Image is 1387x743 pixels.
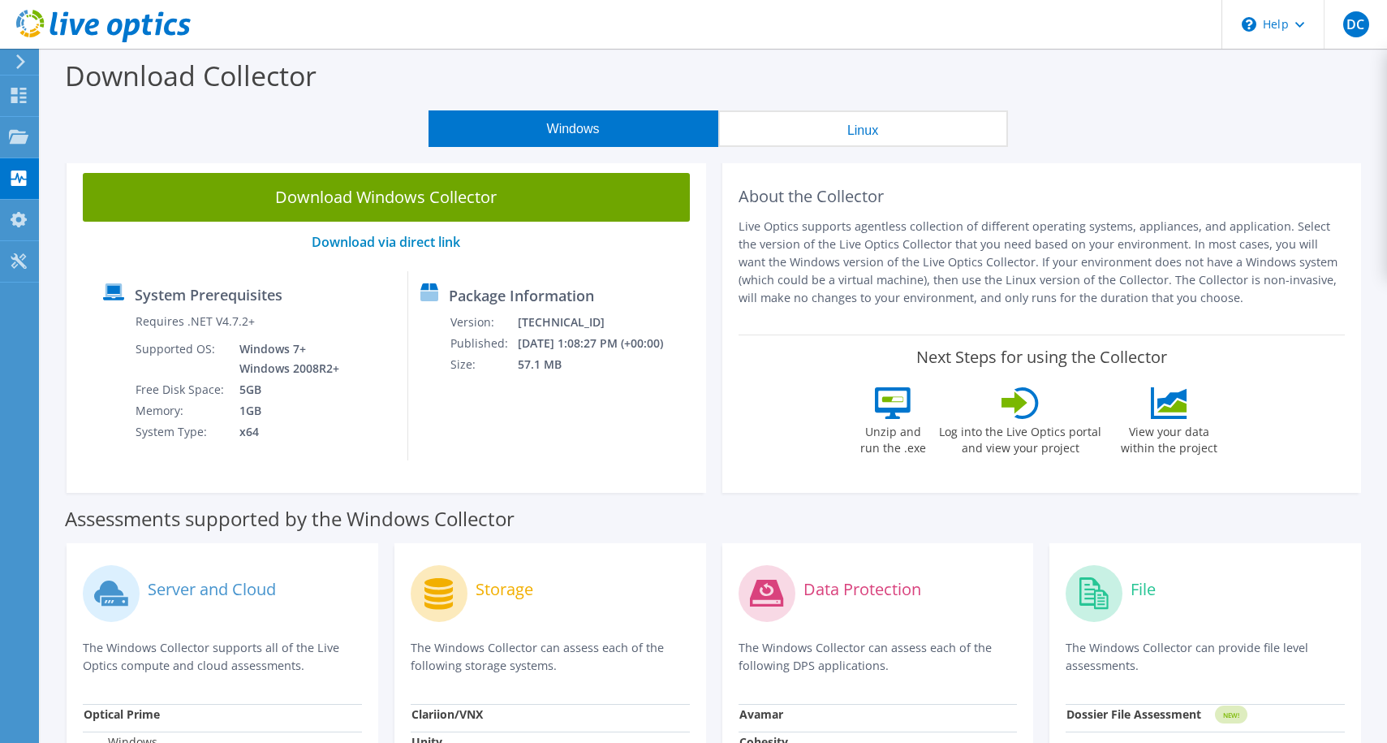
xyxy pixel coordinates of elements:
a: Download Windows Collector [83,173,690,222]
span: DC [1343,11,1369,37]
tspan: NEW! [1223,711,1239,719]
td: Supported OS: [135,339,227,379]
td: 5GB [227,379,342,400]
label: Storage [476,581,533,598]
svg: \n [1242,17,1256,32]
p: The Windows Collector can assess each of the following storage systems. [411,639,690,675]
label: Unzip and run the .exe [855,419,930,456]
a: Download via direct link [312,233,460,251]
strong: Clariion/VNX [411,706,483,722]
td: [DATE] 1:08:27 PM (+00:00) [517,333,685,354]
label: Next Steps for using the Collector [916,348,1167,367]
strong: Dossier File Assessment [1066,706,1201,722]
td: Free Disk Space: [135,379,227,400]
label: Requires .NET V4.7.2+ [136,313,255,330]
label: Package Information [449,287,594,304]
label: File [1131,581,1156,598]
td: Version: [450,312,517,333]
label: Assessments supported by the Windows Collector [65,511,515,527]
p: The Windows Collector supports all of the Live Optics compute and cloud assessments. [83,639,362,675]
label: Download Collector [65,57,317,94]
td: x64 [227,421,342,443]
label: View your data within the project [1110,419,1227,456]
td: Windows 7+ Windows 2008R2+ [227,339,342,379]
label: System Prerequisites [135,287,282,303]
td: Size: [450,354,517,375]
td: [TECHNICAL_ID] [517,312,685,333]
p: Live Optics supports agentless collection of different operating systems, appliances, and applica... [739,218,1346,307]
td: System Type: [135,421,227,443]
p: The Windows Collector can assess each of the following DPS applications. [739,639,1018,675]
td: 57.1 MB [517,354,685,375]
td: 1GB [227,400,342,421]
td: Memory: [135,400,227,421]
strong: Optical Prime [84,706,160,722]
p: The Windows Collector can provide file level assessments. [1066,639,1345,675]
strong: Avamar [739,706,783,722]
button: Windows [429,110,718,147]
label: Log into the Live Optics portal and view your project [938,419,1102,456]
label: Data Protection [803,581,921,598]
h2: About the Collector [739,187,1346,206]
button: Linux [718,110,1008,147]
td: Published: [450,333,517,354]
label: Server and Cloud [148,581,276,598]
